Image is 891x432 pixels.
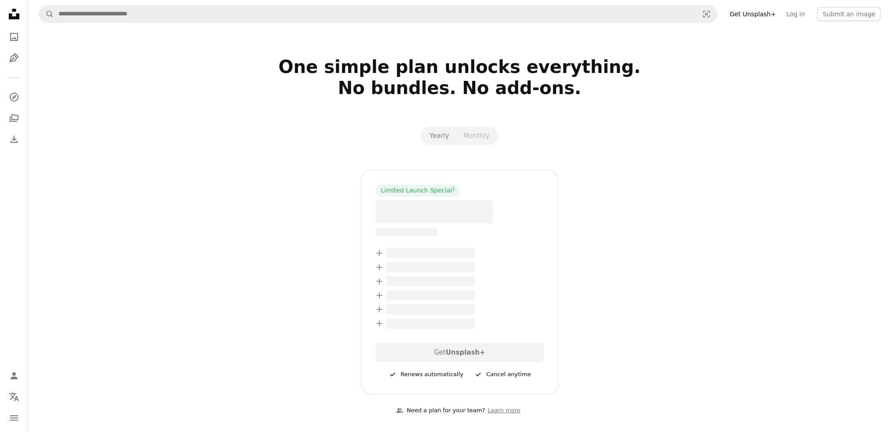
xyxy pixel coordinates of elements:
span: – –––– –––– ––– ––– –––– –––– [386,318,475,329]
span: – –––– –––– ––– ––– –––– –––– [386,304,475,315]
a: Get Unsplash+ [724,7,781,21]
span: –– –––– –––– –––– –– [376,228,438,236]
span: – –––– ––––. [376,200,494,223]
button: Yearly [422,128,456,143]
h2: One simple plan unlocks everything. No bundles. No add-ons. [177,56,743,120]
button: Language [5,388,23,406]
a: Download History [5,131,23,148]
div: Renews automatically [388,369,463,380]
button: Monthly [456,128,497,143]
div: Limited Launch Special [376,185,461,197]
a: Log in [781,7,810,21]
a: Log in / Sign up [5,367,23,385]
button: Menu [5,409,23,427]
strong: Unsplash+ [446,349,485,356]
button: Search Unsplash [39,6,54,22]
a: Illustrations [5,49,23,67]
div: Cancel anytime [474,369,531,380]
a: Explore [5,88,23,106]
a: Photos [5,28,23,46]
span: – –––– –––– ––– ––– –––– –––– [386,290,475,301]
button: Submit an image [817,7,880,21]
div: Need a plan for your team? [396,406,485,415]
a: Collections [5,109,23,127]
sup: 1 [452,186,455,191]
a: Learn more [485,403,523,418]
form: Find visuals sitewide [39,5,717,23]
button: Visual search [696,6,717,22]
span: – –––– –––– ––– ––– –––– –––– [386,262,475,272]
a: Home — Unsplash [5,5,23,25]
div: Get [376,343,544,362]
span: – –––– –––– ––– ––– –––– –––– [386,276,475,287]
a: 1 [451,186,457,195]
span: – –––– –––– ––– ––– –––– –––– [386,248,475,258]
